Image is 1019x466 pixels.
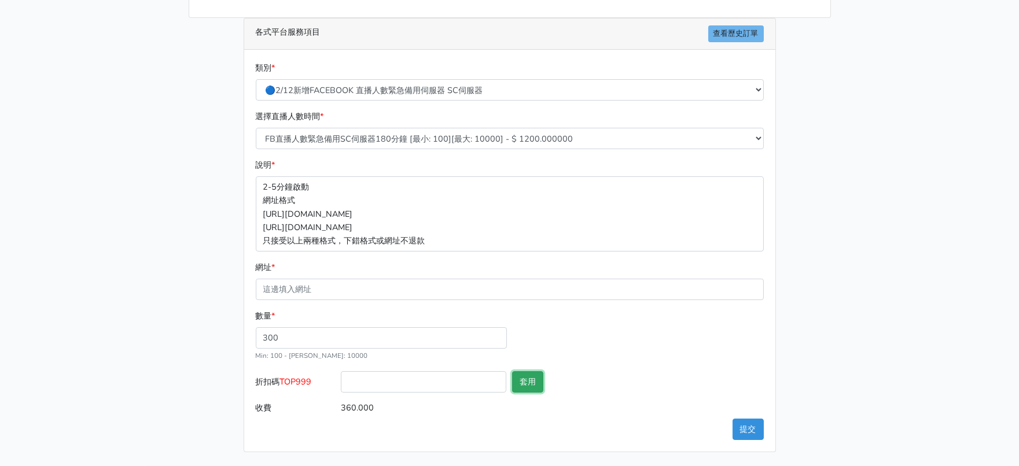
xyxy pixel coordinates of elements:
[256,351,368,360] small: Min: 100 - [PERSON_NAME]: 10000
[280,376,312,387] span: TOP999
[256,158,275,172] label: 說明
[256,309,275,323] label: 數量
[733,419,764,440] button: 提交
[253,397,339,419] label: 收費
[253,371,339,397] label: 折扣碼
[512,371,543,393] button: 套用
[256,61,275,75] label: 類別
[256,261,275,274] label: 網址
[256,176,764,251] p: 2-5分鐘啟動 網址格式 [URL][DOMAIN_NAME] [URL][DOMAIN_NAME] 只接受以上兩種格式，下錯格式或網址不退款
[256,279,764,300] input: 這邊填入網址
[708,25,764,42] a: 查看歷史訂單
[256,110,324,123] label: 選擇直播人數時間
[244,19,775,50] div: 各式平台服務項目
